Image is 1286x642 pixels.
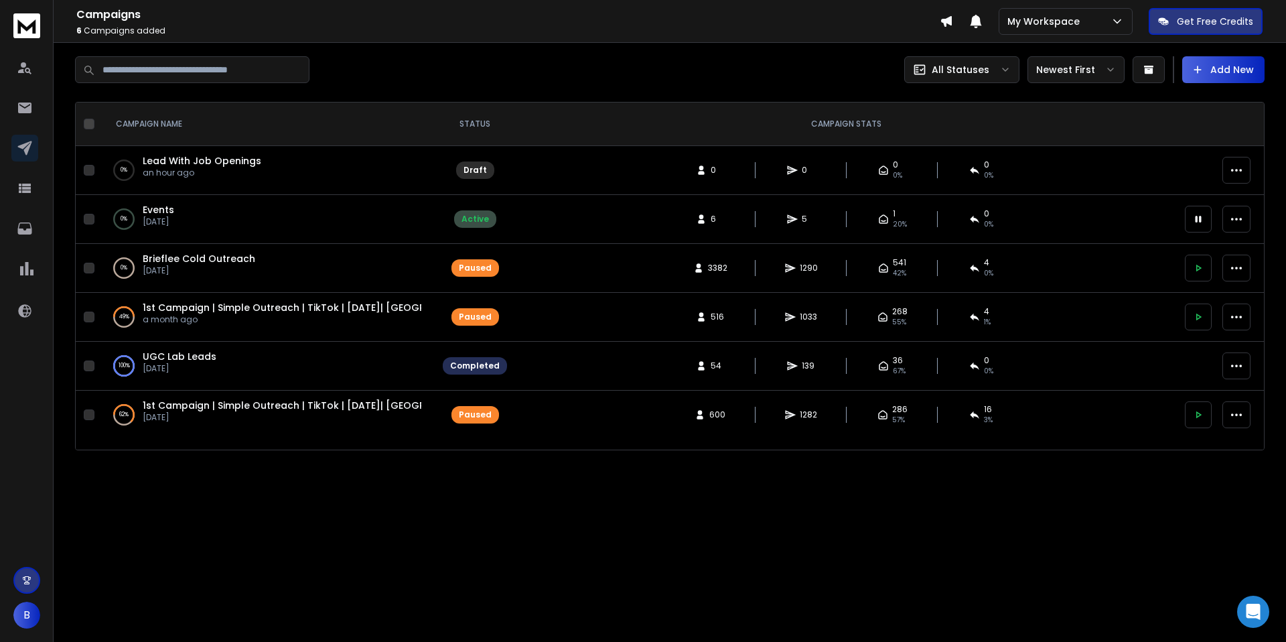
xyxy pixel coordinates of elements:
[100,342,435,391] td: 100%UGC Lab Leads[DATE]
[435,103,515,146] th: STATUS
[984,268,993,279] span: 0 %
[461,214,489,224] div: Active
[143,203,174,216] a: Events
[121,212,127,226] p: 0 %
[119,310,129,324] p: 49 %
[893,366,906,377] span: 67 %
[459,312,492,322] div: Paused
[76,25,940,36] p: Campaigns added
[893,170,902,181] span: 0%
[711,165,724,176] span: 0
[984,415,993,426] span: 3 %
[100,103,435,146] th: CAMPAIGN NAME
[143,216,174,227] p: [DATE]
[893,159,898,170] span: 0
[119,359,130,373] p: 100 %
[800,409,817,420] span: 1282
[143,301,493,314] a: 1st Campaign | Simple Outreach | TikTok | [DATE]| [GEOGRAPHIC_DATA]
[893,257,906,268] span: 541
[143,363,216,374] p: [DATE]
[802,214,815,224] span: 5
[800,312,817,322] span: 1033
[984,317,991,328] span: 1 %
[143,252,255,265] a: Brieflee Cold Outreach
[1237,596,1269,628] div: Open Intercom Messenger
[984,219,993,230] span: 0 %
[121,164,127,177] p: 0 %
[984,355,989,366] span: 0
[1182,56,1265,83] button: Add New
[893,219,907,230] span: 20 %
[893,208,896,219] span: 1
[709,409,725,420] span: 600
[100,293,435,342] td: 49%1st Campaign | Simple Outreach | TikTok | [DATE]| [GEOGRAPHIC_DATA]a month ago
[1007,15,1085,28] p: My Workspace
[984,159,989,170] span: 0
[13,602,40,629] button: B
[450,361,500,371] div: Completed
[121,261,127,275] p: 0 %
[459,409,492,420] div: Paused
[119,408,129,422] p: 62 %
[984,366,993,377] span: 0 %
[711,214,724,224] span: 6
[143,350,216,363] a: UGC Lab Leads
[708,263,727,273] span: 3382
[76,25,82,36] span: 6
[893,268,906,279] span: 42 %
[459,263,492,273] div: Paused
[932,63,989,76] p: All Statuses
[892,404,908,415] span: 286
[984,404,992,415] span: 16
[143,314,421,325] p: a month ago
[892,317,906,328] span: 55 %
[984,306,989,317] span: 4
[1177,15,1253,28] p: Get Free Credits
[984,208,989,219] span: 0
[800,263,818,273] span: 1290
[143,265,255,276] p: [DATE]
[515,103,1177,146] th: CAMPAIGN STATS
[893,355,903,366] span: 36
[892,306,908,317] span: 268
[13,13,40,38] img: logo
[143,399,493,412] a: 1st Campaign | Simple Outreach | TikTok | [DATE]| [GEOGRAPHIC_DATA]
[711,312,724,322] span: 516
[711,361,724,371] span: 54
[802,361,815,371] span: 139
[984,170,993,181] span: 0%
[143,412,421,423] p: [DATE]
[100,244,435,293] td: 0%Brieflee Cold Outreach[DATE]
[1149,8,1263,35] button: Get Free Credits
[984,257,989,268] span: 4
[100,146,435,195] td: 0%Lead With Job Openingsan hour ago
[100,195,435,244] td: 0%Events[DATE]
[76,7,940,23] h1: Campaigns
[1027,56,1125,83] button: Newest First
[100,391,435,440] td: 62%1st Campaign | Simple Outreach | TikTok | [DATE]| [GEOGRAPHIC_DATA][DATE]
[802,165,815,176] span: 0
[143,168,261,178] p: an hour ago
[143,154,261,168] a: Lead With Job Openings
[892,415,905,426] span: 57 %
[463,165,487,176] div: Draft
